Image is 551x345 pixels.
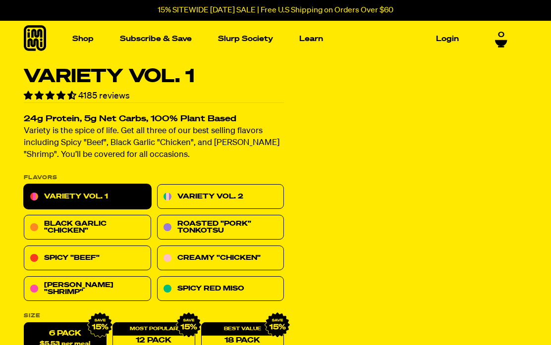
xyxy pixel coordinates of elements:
a: Learn [295,31,327,47]
a: Login [432,31,463,47]
a: Variety Vol. 2 [157,185,284,209]
a: Roasted "Pork" Tonkotsu [157,215,284,240]
span: 4185 reviews [78,92,130,100]
span: 4.55 stars [24,92,78,100]
a: Variety Vol. 1 [24,185,151,209]
a: Spicy Red Miso [157,277,284,301]
a: Slurp Society [214,31,277,47]
a: Shop [68,31,98,47]
a: Subscribe & Save [116,31,196,47]
img: IMG_9632.png [265,312,290,338]
a: 0 [495,31,507,48]
nav: Main navigation [68,21,463,57]
a: Spicy "Beef" [24,246,151,271]
img: IMG_9632.png [176,312,202,338]
h1: Variety Vol. 1 [24,67,284,86]
a: Creamy "Chicken" [157,246,284,271]
span: 0 [498,31,504,40]
h2: 24g Protein, 5g Net Carbs, 100% Plant Based [24,115,284,124]
a: [PERSON_NAME] "Shrimp" [24,277,151,301]
label: Size [24,313,284,319]
a: Black Garlic "Chicken" [24,215,151,240]
p: 15% SITEWIDE [DATE] SALE | Free U.S Shipping on Orders Over $60 [158,6,393,15]
p: Variety is the spice of life. Get all three of our best selling flavors including Spicy "Beef", B... [24,126,284,161]
p: Flavors [24,175,284,181]
img: IMG_9632.png [87,312,113,338]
